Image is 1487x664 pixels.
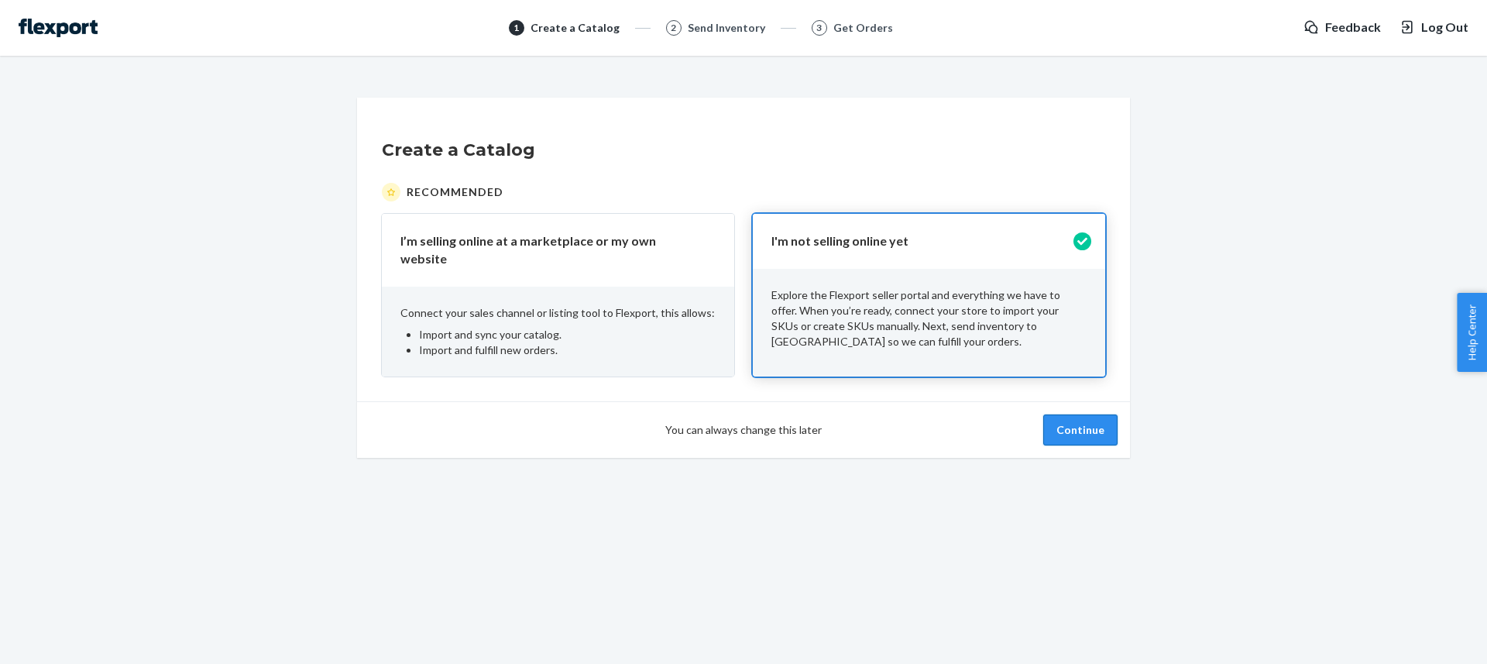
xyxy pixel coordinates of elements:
[1421,19,1468,36] span: Log Out
[382,214,734,377] button: I’m selling online at a marketplace or my own websiteConnect your sales channel or listing tool t...
[671,21,676,34] span: 2
[531,20,620,36] div: Create a Catalog
[1325,19,1381,36] span: Feedback
[771,232,1068,250] p: I'm not selling online yet
[419,343,558,356] span: Import and fulfill new orders.
[400,305,716,321] p: Connect your sales channel or listing tool to Flexport, this allows:
[688,20,765,36] div: Send Inventory
[816,21,822,34] span: 3
[1043,415,1118,446] button: Continue
[407,184,503,200] span: Recommended
[1399,19,1468,36] button: Log Out
[419,328,561,341] span: Import and sync your catalog.
[19,19,98,37] img: Flexport logo
[1457,293,1487,372] button: Help Center
[382,138,1105,163] h1: Create a Catalog
[753,214,1105,377] button: I'm not selling online yetExplore the Flexport seller portal and everything we have to offer. Whe...
[771,287,1087,349] p: Explore the Flexport seller portal and everything we have to offer. When you’re ready, connect yo...
[513,21,519,34] span: 1
[400,232,697,268] p: I’m selling online at a marketplace or my own website
[1303,19,1381,36] a: Feedback
[833,20,893,36] div: Get Orders
[665,422,822,438] span: You can always change this later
